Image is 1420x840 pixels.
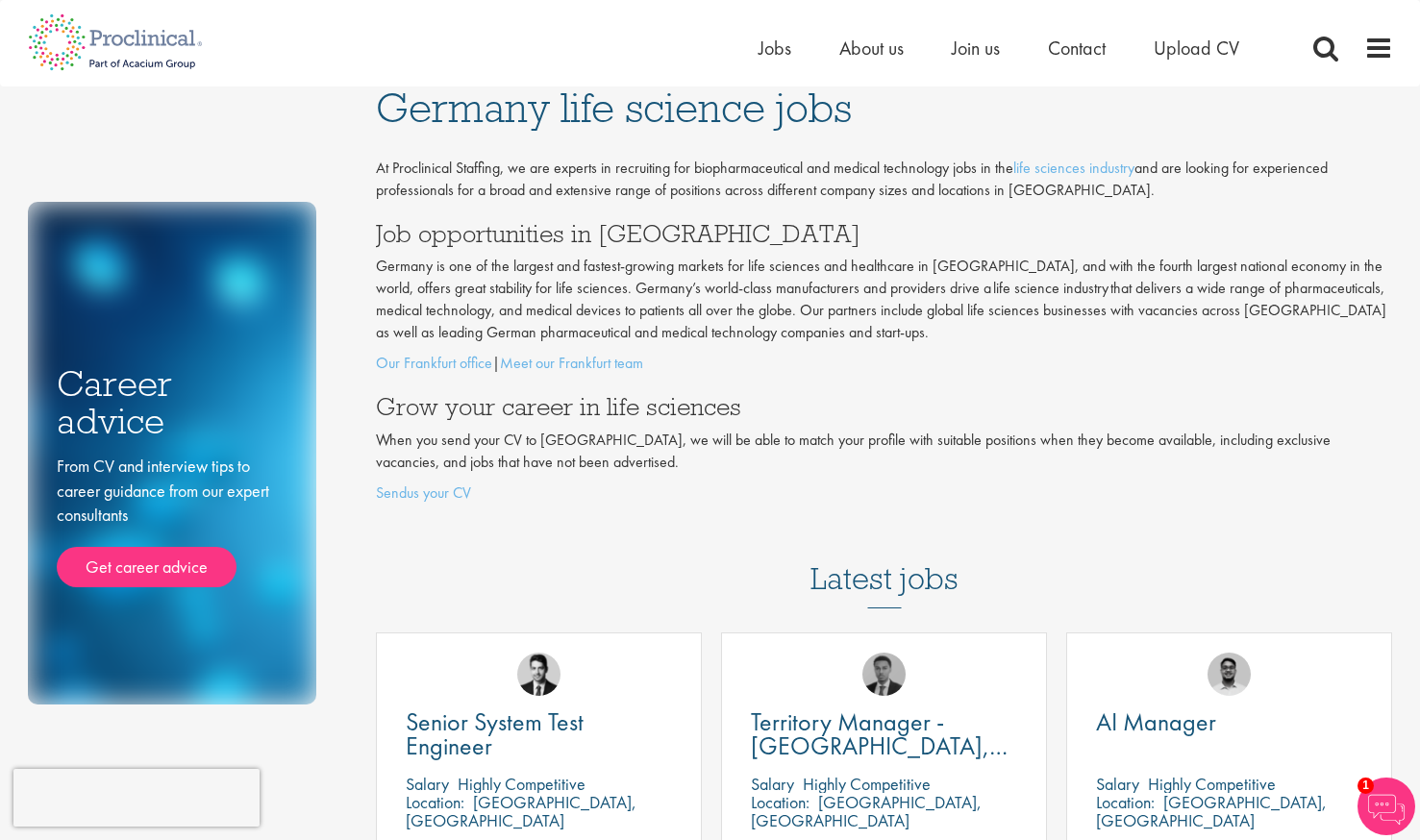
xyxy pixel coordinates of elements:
[500,353,643,373] a: Meet our Frankfurt team
[952,36,1000,61] a: Join us
[1148,773,1276,795] p: Highly Competitive
[57,547,237,587] a: Get career advice
[376,353,1393,375] p: |
[751,705,1008,786] span: Territory Manager - [GEOGRAPHIC_DATA], [GEOGRAPHIC_DATA]
[57,365,287,439] h3: Career advice
[376,221,1393,246] h3: Job opportunities in [GEOGRAPHIC_DATA]
[810,514,959,608] h3: Latest jobs
[376,158,1393,202] p: At Proclinical Staffing, we are experts in recruiting for biopharmaceutical and medical technolog...
[839,36,904,61] a: About us
[406,710,672,758] a: Senior System Test Engineer
[376,430,1393,474] p: When you send your CV to [GEOGRAPHIC_DATA], we will be able to match your profile with suitable p...
[751,791,982,831] p: [GEOGRAPHIC_DATA], [GEOGRAPHIC_DATA]
[759,36,791,61] a: Jobs
[1013,158,1134,178] a: life sciences industry
[376,482,471,503] a: Sendus your CV
[803,773,931,795] p: Highly Competitive
[376,394,1393,419] h3: Grow your career in life sciences
[57,454,287,587] div: From CV and interview tips to career guidance from our expert consultants
[1358,778,1415,835] img: Chatbot
[1358,778,1374,794] span: 1
[1154,36,1239,61] a: Upload CV
[1096,710,1362,734] a: AI Manager
[1208,653,1251,696] img: Timothy Deschamps
[376,353,492,373] a: Our Frankfurt office
[406,791,464,813] span: Location:
[751,773,794,795] span: Salary
[1096,791,1327,831] p: [GEOGRAPHIC_DATA], [GEOGRAPHIC_DATA]
[376,256,1393,343] p: Germany is one of the largest and fastest-growing markets for life sciences and healthcare in [GE...
[406,773,449,795] span: Salary
[1096,705,1216,738] span: AI Manager
[1096,791,1155,813] span: Location:
[13,769,260,827] iframe: reCAPTCHA
[406,705,584,762] span: Senior System Test Engineer
[751,791,810,813] span: Location:
[406,791,636,831] p: [GEOGRAPHIC_DATA], [GEOGRAPHIC_DATA]
[1096,773,1139,795] span: Salary
[458,773,585,795] p: Highly Competitive
[751,710,1017,758] a: Territory Manager - [GEOGRAPHIC_DATA], [GEOGRAPHIC_DATA]
[376,82,852,134] span: Germany life science jobs
[517,653,561,696] img: Thomas Wenig
[1048,36,1106,61] a: Contact
[862,653,906,696] img: Carl Gbolade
